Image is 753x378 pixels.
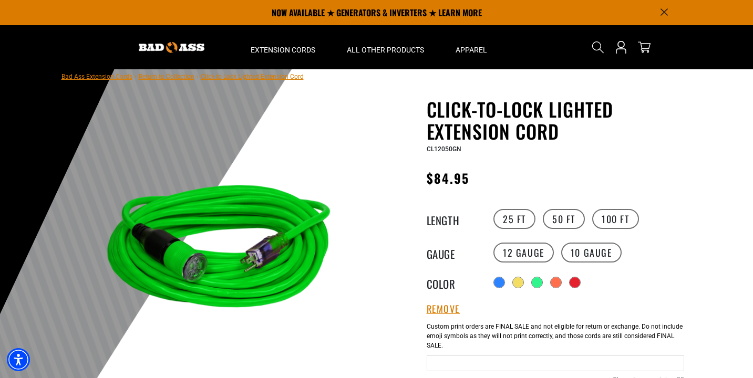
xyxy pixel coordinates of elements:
[61,70,304,82] nav: breadcrumbs
[427,246,479,259] legend: Gauge
[493,243,554,262] label: 12 Gauge
[427,212,479,226] legend: Length
[427,145,461,153] span: CL12050GN
[201,73,304,80] span: Click-to-Lock Lighted Extension Cord
[590,39,606,56] summary: Search
[347,45,424,55] span: All Other Products
[427,98,684,142] h1: Click-to-Lock Lighted Extension Cord
[440,25,503,69] summary: Apparel
[613,25,630,69] a: Open this option
[235,25,331,69] summary: Extension Cords
[427,169,469,187] span: $84.95
[592,209,639,229] label: 100 FT
[331,25,440,69] summary: All Other Products
[427,355,684,371] input: Green Cables
[427,303,460,315] button: Remove
[61,73,132,80] a: Bad Ass Extension Cords
[251,45,315,55] span: Extension Cords
[197,73,199,80] span: ›
[139,42,204,53] img: Bad Ass Extension Cords
[493,209,535,229] label: 25 FT
[135,73,137,80] span: ›
[543,209,585,229] label: 50 FT
[427,276,479,289] legend: Color
[139,73,194,80] a: Return to Collection
[636,41,653,54] a: cart
[456,45,487,55] span: Apparel
[92,125,346,378] img: green
[561,243,622,262] label: 10 Gauge
[7,348,30,371] div: Accessibility Menu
